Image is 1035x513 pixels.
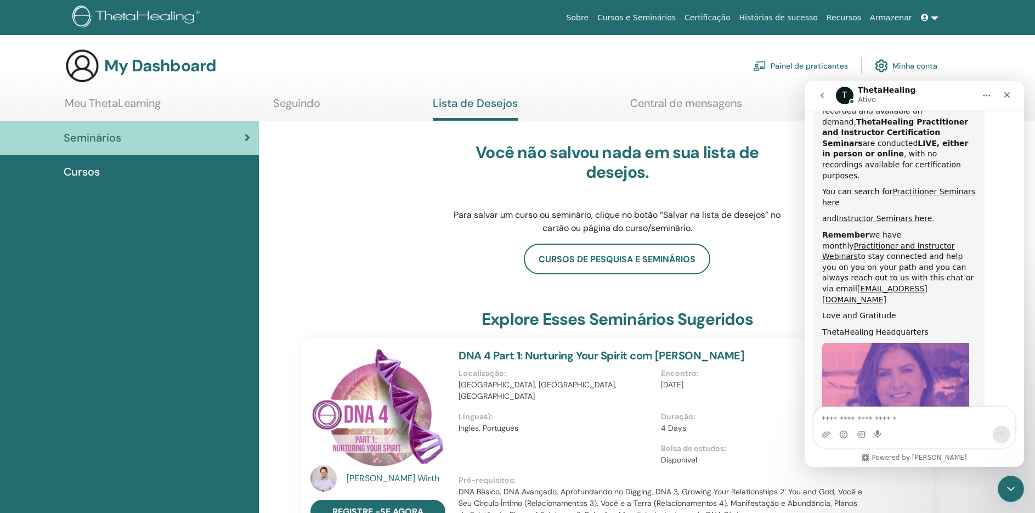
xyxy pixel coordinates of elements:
[64,129,121,146] span: Seminários
[18,161,150,181] a: Practitioner and Instructor Webinars
[459,475,863,486] p: Pré-requisitos :
[661,379,857,391] p: [DATE]
[18,37,163,67] b: ThetaHealing Practitioner and Instructor Certification Seminars
[482,309,753,329] h3: Explore esses seminários sugeridos
[998,476,1024,502] iframe: Intercom live chat
[433,97,518,121] a: Lista de Desejos
[64,164,100,180] span: Cursos
[18,149,171,224] div: we have monthly to stay connected and help you on you on your path and you can always reach out t...
[18,106,171,127] div: You can search for
[65,48,100,83] img: generic-user-icon.jpg
[661,454,857,466] p: Disponível
[17,349,26,358] button: Upload do anexo
[593,8,680,28] a: Cursos e Seminários
[459,422,654,434] p: Inglês, Português
[18,230,171,241] div: Love and Gratitude
[273,97,320,118] a: Seguindo
[459,348,744,363] a: DNA 4 Part 1: Nurturing Your Spirit com [PERSON_NAME]
[875,54,937,78] a: Minha conta
[72,5,203,30] img: logo.png
[18,150,64,159] b: Remember
[18,14,171,100] div: While Enhancement Seminars are recorded and available on demand, are conducted , with no recordin...
[661,368,857,379] p: Encontro :
[459,379,654,402] p: [GEOGRAPHIC_DATA], [GEOGRAPHIC_DATA], [GEOGRAPHIC_DATA]
[65,97,161,118] a: Meu ThetaLearning
[866,8,916,28] a: Armazenar
[70,349,78,358] button: Start recording
[188,345,206,363] button: Enviar uma mensagem
[104,56,216,76] h3: My Dashboard
[630,97,742,118] a: Central de mensagens
[459,411,654,422] p: Línguas) :
[459,368,654,379] p: Localização :
[35,349,43,358] button: Selecionador de Emoji
[310,349,445,469] img: DNA 4 Part 1: Nurturing Your Spirit
[32,133,127,142] a: Instructor Seminars here
[680,8,734,28] a: Certificação
[875,57,888,75] img: cog.svg
[444,208,790,235] p: Para salvar um curso ou seminário, clique no botão “Salvar na lista de desejos” no cartão ou pági...
[753,54,848,78] a: Painel de praticantes
[347,472,448,485] a: [PERSON_NAME] Wirth
[661,443,857,454] p: Bolsa de estudos :
[753,61,766,71] img: chalkboard-teacher.svg
[661,411,857,422] p: Duração :
[18,106,171,126] a: Practitioner Seminars here
[661,422,857,434] p: 4 Days
[18,133,171,144] div: and .
[562,8,593,28] a: Sobre
[18,204,123,223] a: [EMAIL_ADDRESS][DOMAIN_NAME]
[735,8,822,28] a: Histórias de sucesso
[524,244,710,274] a: cursos de pesquisa e seminários
[310,465,337,492] img: default.jpg
[18,246,171,257] div: ThetaHealing Headquarters
[444,143,790,182] h3: Você não salvou nada em sua lista de desejos.
[9,326,210,345] textarea: Envie uma mensagem...
[822,8,866,28] a: Recursos
[805,81,1024,467] iframe: Intercom live chat
[52,349,61,358] button: Selecionador de GIF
